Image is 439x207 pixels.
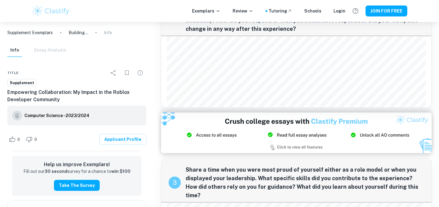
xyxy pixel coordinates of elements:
[99,134,146,145] a: Applicant Profile
[186,166,424,200] span: Share a time when you were most proud of yourself either as a role model or when you displayed yo...
[14,137,23,143] span: 0
[31,137,40,143] span: 0
[192,8,220,14] p: Exemplars
[304,8,321,14] a: Schools
[7,29,53,36] a: Supplement Exemplars
[8,80,36,86] span: Supplement
[24,134,40,144] div: Dislike
[24,111,89,120] a: Computer Science - 2023/2024
[7,79,37,87] a: Supplement
[161,112,432,153] img: Ad
[7,89,146,103] h6: Empowering Collaboration: My Impact in the Roblox Developer Community
[7,70,19,76] span: Title
[7,44,22,57] button: Info
[23,168,130,175] p: Fill out our survey for a chance to
[32,5,70,17] img: Clastify logo
[54,180,100,191] button: Take the Survey
[111,169,130,174] strong: win $100
[24,112,89,119] h6: Computer Science - 2023/2024
[269,8,292,14] a: Tutoring
[350,6,361,16] button: Help and Feedback
[7,134,23,144] div: Like
[107,67,120,79] div: Share
[17,161,137,168] h6: Help us improve Exemplars!
[366,5,407,16] button: JOIN FOR FREE
[69,29,88,36] p: Building Community: A Vision for User-Generated AI-Enhanced Platforms
[121,67,133,79] div: Bookmark
[104,29,112,36] p: Info
[334,8,345,14] a: Login
[45,169,67,174] strong: 30 second
[233,8,253,14] p: Review
[134,67,146,79] div: Report issue
[169,177,181,189] div: recipe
